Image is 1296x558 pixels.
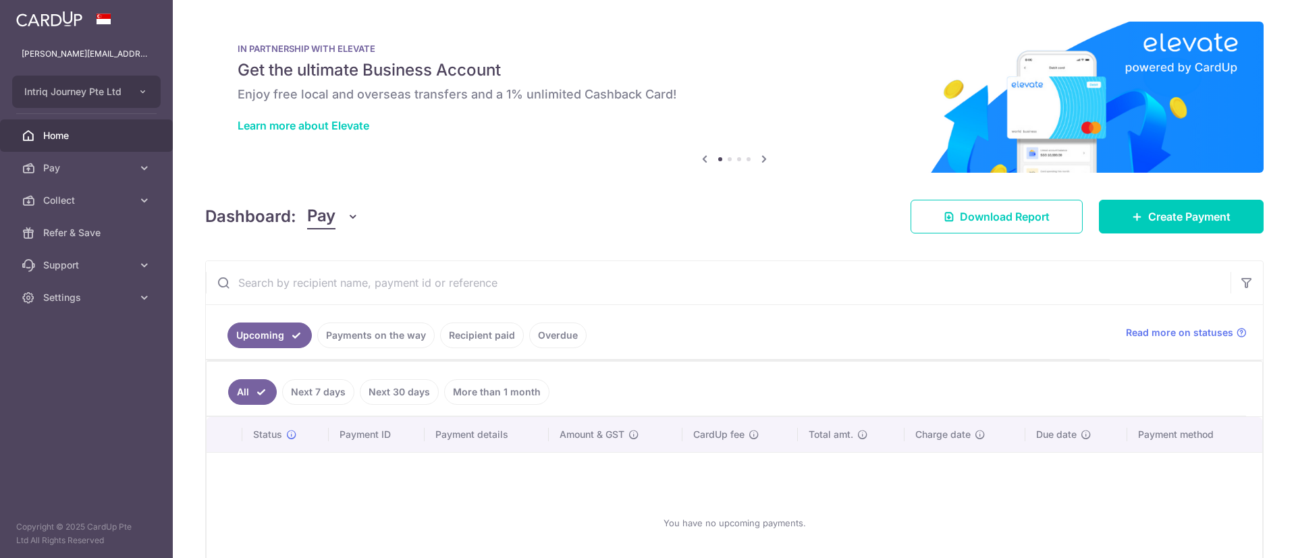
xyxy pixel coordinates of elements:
span: Total amt. [809,428,853,441]
a: Next 7 days [282,379,354,405]
span: Create Payment [1148,208,1231,225]
span: Collect [43,194,132,207]
a: Read more on statuses [1126,326,1247,339]
span: Settings [43,291,132,304]
span: Due date [1036,428,1077,441]
a: Learn more about Elevate [238,119,369,132]
a: All [228,379,277,405]
button: Pay [307,204,359,229]
img: Renovation banner [205,22,1264,173]
img: CardUp [16,11,82,27]
th: Payment method [1127,417,1262,452]
h4: Dashboard: [205,204,296,229]
h6: Enjoy free local and overseas transfers and a 1% unlimited Cashback Card! [238,86,1231,103]
p: IN PARTNERSHIP WITH ELEVATE [238,43,1231,54]
a: Next 30 days [360,379,439,405]
span: Pay [307,204,335,229]
span: Pay [43,161,132,175]
span: Read more on statuses [1126,326,1233,339]
span: Amount & GST [560,428,624,441]
span: Support [43,258,132,272]
th: Payment ID [329,417,425,452]
a: Download Report [911,200,1083,233]
span: Intriq Journey Pte Ltd [24,85,124,99]
input: Search by recipient name, payment id or reference [206,261,1231,304]
span: CardUp fee [693,428,745,441]
a: Overdue [529,323,587,348]
span: Home [43,129,132,142]
a: Create Payment [1099,200,1264,233]
th: Payment details [425,417,549,452]
p: [PERSON_NAME][EMAIL_ADDRESS][DOMAIN_NAME] [22,47,151,61]
a: Upcoming [227,323,312,348]
span: Download Report [960,208,1050,225]
span: Status [253,428,282,441]
h5: Get the ultimate Business Account [238,59,1231,81]
a: Payments on the way [317,323,435,348]
button: Intriq Journey Pte Ltd [12,76,161,108]
a: Recipient paid [440,323,524,348]
span: Charge date [915,428,971,441]
span: Refer & Save [43,226,132,240]
a: More than 1 month [444,379,549,405]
